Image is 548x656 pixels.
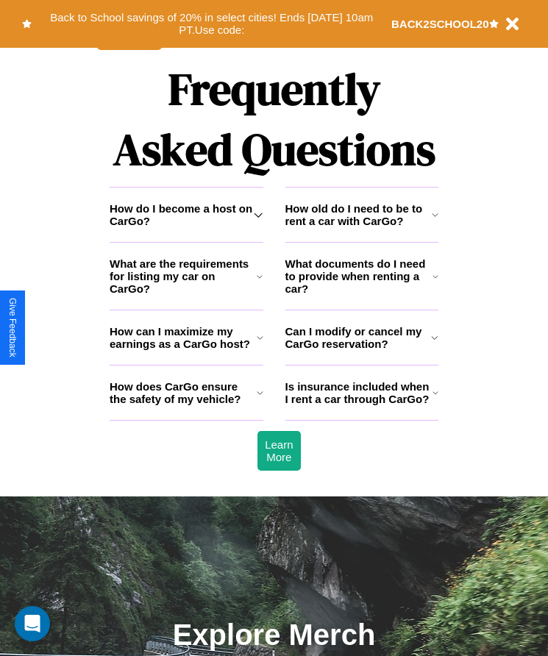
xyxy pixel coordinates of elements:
[15,606,50,641] div: Open Intercom Messenger
[110,257,257,295] h3: What are the requirements for listing my car on CarGo?
[285,202,432,227] h3: How old do I need to be to rent a car with CarGo?
[110,51,438,187] h1: Frequently Asked Questions
[257,431,300,471] button: Learn More
[391,18,489,30] b: BACK2SCHOOL20
[32,7,391,40] button: Back to School savings of 20% in select cities! Ends [DATE] 10am PT.Use code:
[285,257,433,295] h3: What documents do I need to provide when renting a car?
[110,380,257,405] h3: How does CarGo ensure the safety of my vehicle?
[285,380,433,405] h3: Is insurance included when I rent a car through CarGo?
[285,325,432,350] h3: Can I modify or cancel my CarGo reservation?
[110,202,254,227] h3: How do I become a host on CarGo?
[110,325,257,350] h3: How can I maximize my earnings as a CarGo host?
[7,298,18,357] div: Give Feedback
